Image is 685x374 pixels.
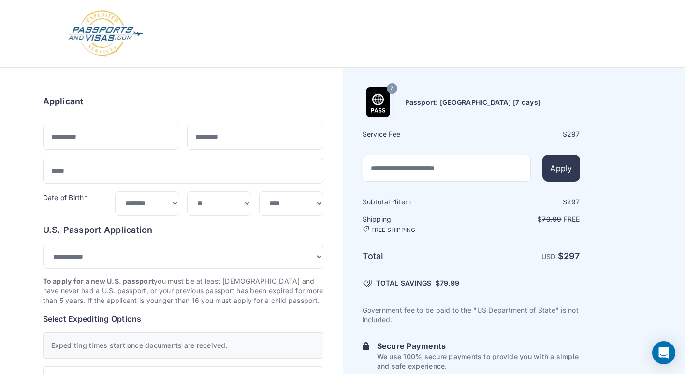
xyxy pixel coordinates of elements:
h6: Subtotal · item [363,197,470,207]
span: 297 [567,198,580,206]
span: 7 [390,83,393,95]
h6: U.S. Passport Application [43,223,323,237]
h6: Service Fee [363,129,470,139]
button: Apply [542,155,580,182]
p: you must be at least [DEMOGRAPHIC_DATA] and have never had a U.S. passport, or your previous pass... [43,276,323,305]
span: FREE SHIPPING [371,226,416,234]
h6: Passport: [GEOGRAPHIC_DATA] [7 days] [405,98,541,107]
span: 297 [567,130,580,138]
div: Expediting times start once documents are received. [43,332,323,359]
span: Free [564,215,580,223]
span: 297 [564,251,580,261]
strong: $ [558,251,580,261]
h6: Shipping [363,215,470,234]
div: $ [472,129,580,139]
label: Date of Birth* [43,193,87,201]
h6: Select Expediting Options [43,313,323,325]
h6: Applicant [43,95,84,108]
span: 1 [394,198,397,206]
span: $ [436,278,459,288]
div: $ [472,197,580,207]
span: 79.99 [542,215,561,223]
p: Government fee to be paid to the "US Department of State" is not included. [363,305,580,325]
span: USD [541,252,556,260]
strong: To apply for a new U.S. passport [43,277,154,285]
p: We use 100% secure payments to provide you with a simple and safe experience. [377,352,580,371]
span: 79.99 [440,279,459,287]
h6: Secure Payments [377,340,580,352]
h6: Total [363,249,470,263]
img: Logo [67,10,144,58]
p: $ [472,215,580,224]
span: TOTAL SAVINGS [376,278,432,288]
img: Product Name [363,87,393,117]
div: Open Intercom Messenger [652,341,675,364]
